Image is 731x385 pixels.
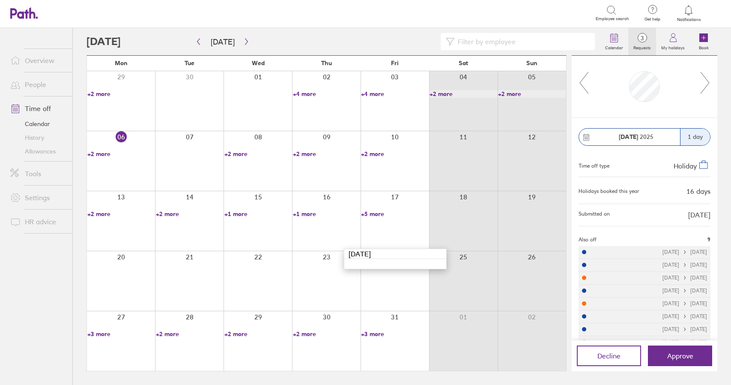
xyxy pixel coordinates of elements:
[579,159,609,170] div: Time off type
[619,133,638,141] strong: [DATE]
[690,28,717,55] a: Book
[628,28,656,55] a: 3Requests
[3,189,72,206] a: Settings
[662,275,707,281] div: [DATE] [DATE]
[3,100,72,117] a: Time off
[96,9,118,17] div: Search
[459,60,468,66] span: Sat
[430,90,497,98] a: +2 more
[156,210,224,218] a: +2 more
[707,237,710,243] span: 9
[619,133,653,140] span: 2025
[87,330,155,338] a: +3 more
[596,16,629,21] span: Employee search
[3,76,72,93] a: People
[648,346,712,366] button: Approve
[674,162,697,170] span: Holiday
[600,28,628,55] a: Calendar
[391,60,399,66] span: Fri
[579,211,610,219] span: Submitted on
[656,43,690,51] label: My holidays
[3,213,72,230] a: HR advice
[662,262,707,268] div: [DATE] [DATE]
[688,211,710,219] span: [DATE]
[293,150,361,158] a: +2 more
[662,249,707,255] div: [DATE] [DATE]
[675,4,703,22] a: Notifications
[628,43,656,51] label: Requests
[662,288,707,294] div: [DATE] [DATE]
[293,330,361,338] a: +2 more
[3,144,72,158] a: Allowances
[293,90,361,98] a: +4 more
[204,35,242,49] button: [DATE]
[361,330,429,338] a: +3 more
[321,60,332,66] span: Thu
[3,131,72,144] a: History
[639,17,666,22] span: Get help
[344,249,446,259] div: [DATE]
[579,188,639,194] div: Holidays booked this year
[579,237,597,243] span: Also off
[224,210,292,218] a: +1 more
[662,339,707,345] div: [DATE] [DATE]
[115,60,128,66] span: Mon
[600,43,628,51] label: Calendar
[662,301,707,307] div: [DATE] [DATE]
[3,165,72,182] a: Tools
[87,210,155,218] a: +2 more
[686,187,710,195] div: 16 days
[87,90,155,98] a: +2 more
[156,330,224,338] a: +2 more
[667,352,693,360] span: Approve
[680,129,710,145] div: 1 day
[361,90,429,98] a: +4 more
[597,352,621,360] span: Decline
[628,35,656,42] span: 3
[498,90,566,98] a: +2 more
[361,210,429,218] a: +5 more
[454,33,590,50] input: Filter by employee
[656,28,690,55] a: My holidays
[3,117,72,131] a: Calendar
[526,60,537,66] span: Sun
[694,43,714,51] label: Book
[361,150,429,158] a: +2 more
[224,150,292,158] a: +2 more
[87,150,155,158] a: +2 more
[224,330,292,338] a: +2 more
[675,17,703,22] span: Notifications
[185,60,194,66] span: Tue
[577,346,641,366] button: Decline
[293,210,361,218] a: +1 more
[662,326,707,332] div: [DATE] [DATE]
[3,52,72,69] a: Overview
[662,313,707,319] div: [DATE] [DATE]
[252,60,265,66] span: Wed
